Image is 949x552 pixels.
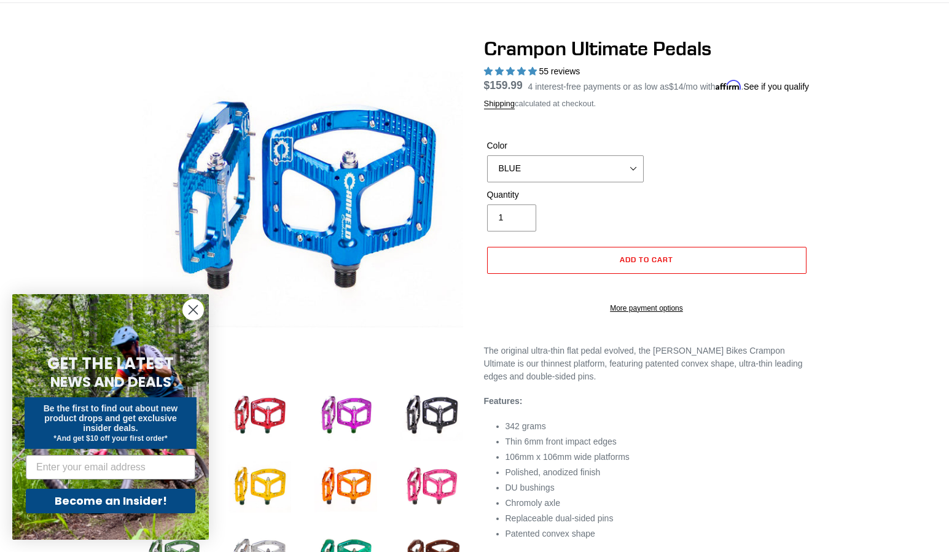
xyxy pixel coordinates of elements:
span: GET THE LATEST [47,352,174,375]
li: 342 grams [506,420,810,433]
button: Close dialog [182,299,204,321]
span: $14 [669,82,683,91]
span: 4.95 stars [484,66,539,76]
button: Add to cart [487,247,806,274]
span: *And get $10 off your first order* [53,434,167,443]
span: 55 reviews [539,66,580,76]
li: Polished, anodized finish [506,466,810,479]
li: Replaceable dual-sided pins [506,512,810,525]
img: Load image into Gallery viewer, Crampon Ultimate Pedals [398,382,466,449]
div: calculated at checkout. [484,98,810,110]
span: Patented convex shape [506,529,595,538]
span: Add to cart [620,255,673,264]
span: Affirm [716,80,741,90]
img: Load image into Gallery viewer, Crampon Ultimate Pedals [312,453,380,521]
strong: Features: [484,396,523,406]
li: DU bushings [506,481,810,494]
button: Become an Insider! [26,489,195,513]
span: $159.99 [484,79,523,91]
h1: Crampon Ultimate Pedals [484,37,810,60]
img: Load image into Gallery viewer, Crampon Ultimate Pedals [398,453,466,521]
p: 4 interest-free payments or as low as /mo with . [528,77,810,93]
label: Color [487,139,644,152]
img: Load image into Gallery viewer, Crampon Ultimate Pedals [226,453,294,521]
label: Quantity [487,189,644,201]
input: Enter your email address [26,455,195,480]
a: See if you qualify - Learn more about Affirm Financing (opens in modal) [743,82,809,91]
p: The original ultra-thin flat pedal evolved, the [PERSON_NAME] Bikes Crampon Ultimate is our thinn... [484,344,810,383]
li: Chromoly axle [506,497,810,510]
a: Shipping [484,99,515,109]
a: More payment options [487,303,806,314]
span: Be the first to find out about new product drops and get exclusive insider deals. [44,403,178,433]
img: Load image into Gallery viewer, Crampon Ultimate Pedals [226,382,294,449]
img: Load image into Gallery viewer, Crampon Ultimate Pedals [312,382,380,449]
li: 106mm x 106mm wide platforms [506,451,810,464]
span: NEWS AND DEALS [50,372,171,392]
li: Thin 6mm front impact edges [506,435,810,448]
